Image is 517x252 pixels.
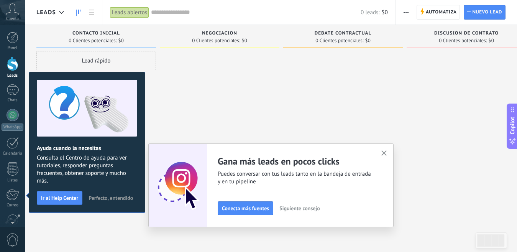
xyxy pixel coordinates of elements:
[36,9,56,16] span: Leads
[365,38,371,43] span: $0
[118,38,124,43] span: $0
[361,9,379,16] span: 0 leads:
[110,7,149,18] div: Leads abiertos
[72,31,120,36] span: Contacto inicial
[315,31,371,36] span: Debate contractual
[85,192,136,204] button: Perfecto, entendido
[89,195,133,201] span: Perfecto, entendido
[72,5,85,20] a: Leads
[287,31,399,37] div: Debate contractual
[279,206,320,211] span: Siguiente consejo
[509,117,516,134] span: Copilot
[2,178,24,183] div: Listas
[36,51,156,70] div: Lead rápido
[222,206,269,211] span: Conecta más fuentes
[37,145,137,152] h2: Ayuda cuando la necesitas
[417,5,460,20] a: Automatiza
[276,203,323,214] button: Siguiente consejo
[382,9,388,16] span: $0
[2,73,24,78] div: Leads
[2,124,23,131] div: WhatsApp
[164,31,276,37] div: Negociación
[2,46,24,51] div: Panel
[2,151,24,156] div: Calendario
[6,16,19,21] span: Cuenta
[489,38,494,43] span: $0
[400,5,412,20] button: Más
[426,5,457,19] span: Automatiza
[69,38,117,43] span: 0 Clientes potenciales:
[2,203,24,208] div: Correo
[2,98,24,103] div: Chats
[40,31,152,37] div: Contacto inicial
[242,38,247,43] span: $0
[85,5,98,20] a: Lista
[37,191,82,205] button: Ir al Help Center
[202,31,237,36] span: Negociación
[439,38,487,43] span: 0 Clientes potenciales:
[434,31,499,36] span: Discusión de contrato
[218,170,372,186] span: Puedes conversar con tus leads tanto en la bandeja de entrada y en tu pipeline
[464,5,506,20] a: Nuevo lead
[472,5,502,19] span: Nuevo lead
[41,195,78,201] span: Ir al Help Center
[315,38,363,43] span: 0 Clientes potenciales:
[218,201,273,215] button: Conecta más fuentes
[192,38,240,43] span: 0 Clientes potenciales:
[37,154,137,185] span: Consulta el Centro de ayuda para ver tutoriales, responder preguntas frecuentes, obtener soporte ...
[218,155,372,167] h2: Gana más leads en pocos clicks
